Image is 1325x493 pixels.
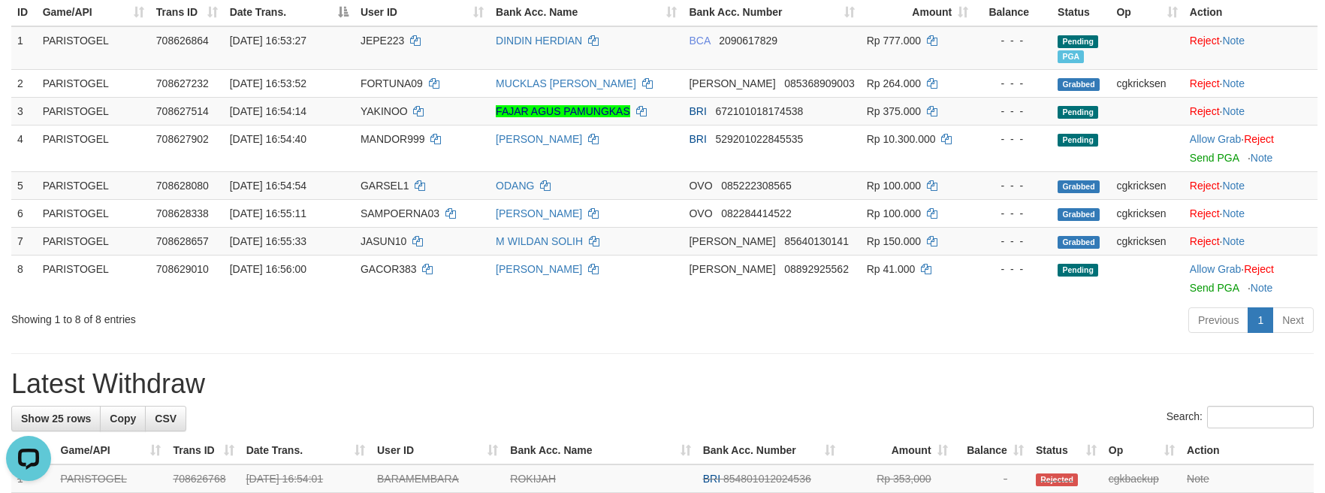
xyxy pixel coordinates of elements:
a: Show 25 rows [11,406,101,431]
td: PARISTOGEL [37,125,150,171]
span: Copy 085368909003 to clipboard [784,77,854,89]
span: BCA [689,35,710,47]
span: OVO [689,207,712,219]
td: · [1184,97,1317,125]
td: · [1184,171,1317,199]
td: · [1184,255,1317,301]
td: BARAMEMBARA [371,464,504,493]
span: Pending [1058,35,1098,48]
span: [DATE] 16:56:00 [230,263,306,275]
a: Note [1251,282,1273,294]
td: 6 [11,199,37,227]
button: Open LiveChat chat widget [6,6,51,51]
span: Rp 41.000 [867,263,916,275]
td: 1 [11,26,37,70]
span: 708628657 [156,235,209,247]
th: Date Trans.: activate to sort column ascending [240,437,371,464]
span: Rp 777.000 [867,35,921,47]
td: 5 [11,171,37,199]
span: · [1190,263,1244,275]
span: [PERSON_NAME] [689,77,775,89]
th: Balance: activate to sort column ascending [954,437,1030,464]
span: · [1190,133,1244,145]
input: Search: [1207,406,1314,428]
span: [DATE] 16:54:14 [230,105,306,117]
label: Search: [1167,406,1314,428]
td: - [954,464,1030,493]
a: Reject [1190,77,1220,89]
span: [DATE] 16:54:54 [230,180,306,192]
span: Rp 150.000 [867,235,921,247]
a: Send PGA [1190,282,1239,294]
span: Grabbed [1058,180,1100,193]
div: - - - [980,76,1046,91]
a: [PERSON_NAME] [496,263,582,275]
td: PARISTOGEL [37,171,150,199]
td: · [1184,26,1317,70]
th: Bank Acc. Number: activate to sort column ascending [697,437,841,464]
a: Reject [1190,180,1220,192]
a: CSV [145,406,186,431]
h1: Latest Withdraw [11,369,1314,399]
a: Allow Grab [1190,133,1241,145]
span: Copy 854801012024536 to clipboard [723,473,811,485]
a: Next [1272,307,1314,333]
span: CSV [155,413,177,425]
span: Rejected [1036,473,1078,486]
a: Note [1222,235,1245,247]
span: Copy 85640130141 to clipboard [784,235,849,247]
a: Note [1222,207,1245,219]
a: Note [1222,35,1245,47]
a: Reject [1244,263,1274,275]
span: Marked by cgkricksen [1058,50,1084,63]
td: 2 [11,69,37,97]
span: MANDOR999 [361,133,425,145]
div: - - - [980,234,1046,249]
a: Note [1251,152,1273,164]
a: Send PGA [1190,152,1239,164]
th: Game/API: activate to sort column ascending [55,437,168,464]
span: JASUN10 [361,235,406,247]
span: Rp 264.000 [867,77,921,89]
span: FORTUNA09 [361,77,423,89]
a: ODANG [496,180,534,192]
span: GARSEL1 [361,180,409,192]
a: Previous [1188,307,1248,333]
td: 8 [11,255,37,301]
td: · [1184,199,1317,227]
span: OVO [689,180,712,192]
div: - - - [980,33,1046,48]
div: - - - [980,132,1046,147]
td: [DATE] 16:54:01 [240,464,371,493]
a: DINDIN HERDIAN [496,35,582,47]
td: · [1184,227,1317,255]
span: 708628338 [156,207,209,219]
span: 708627514 [156,105,209,117]
a: Reject [1190,105,1220,117]
th: Action [1181,437,1314,464]
td: PARISTOGEL [55,464,168,493]
a: Note [1222,180,1245,192]
span: BRI [689,105,706,117]
span: Show 25 rows [21,413,91,425]
span: 708627232 [156,77,209,89]
span: [DATE] 16:53:52 [230,77,306,89]
div: - - - [980,178,1046,193]
span: JEPE223 [361,35,404,47]
td: PARISTOGEL [37,199,150,227]
a: ROKIJAH [510,473,556,485]
a: [PERSON_NAME] [496,207,582,219]
td: cgkricksen [1110,199,1183,227]
span: Copy 672101018174538 to clipboard [715,105,803,117]
span: Rp 100.000 [867,207,921,219]
a: [PERSON_NAME] [496,133,582,145]
span: Copy 2090617829 to clipboard [719,35,777,47]
a: 1 [1248,307,1273,333]
span: [DATE] 16:54:40 [230,133,306,145]
span: Copy [110,413,136,425]
th: Op: activate to sort column ascending [1103,437,1181,464]
td: Rp 353,000 [841,464,954,493]
th: Trans ID: activate to sort column ascending [167,437,240,464]
span: [DATE] 16:55:33 [230,235,306,247]
span: Pending [1058,264,1098,277]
